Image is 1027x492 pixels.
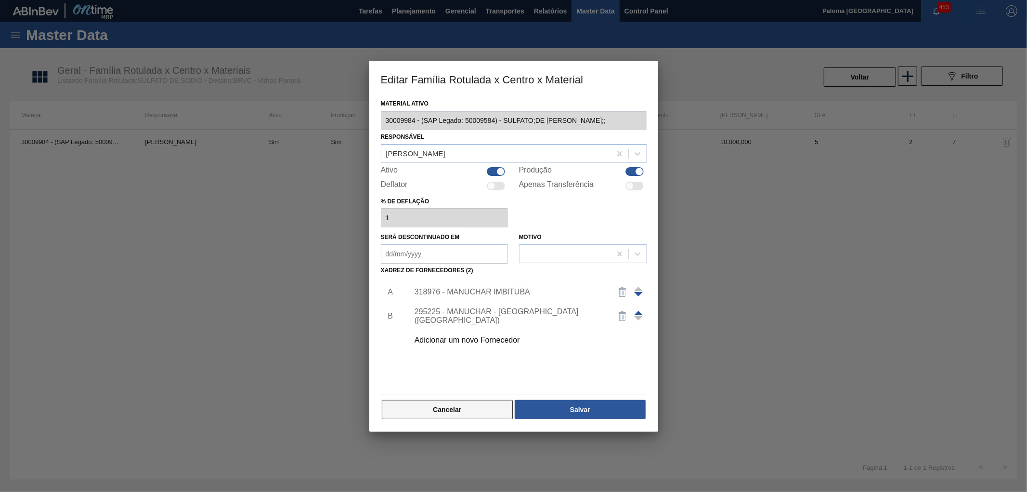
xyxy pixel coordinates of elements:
[519,180,594,192] label: Apenas Transferência
[617,286,628,298] img: delete-icon
[415,307,603,325] div: 295225 - MANUCHAR - [GEOGRAPHIC_DATA] ([GEOGRAPHIC_DATA])
[634,292,643,296] span: Mover para cima
[515,400,645,419] button: Salvar
[381,97,647,111] label: Material ativo
[611,305,634,328] button: delete-icon
[415,288,603,296] div: 318976 - MANUCHAR IMBITUBA
[381,180,408,192] label: Deflator
[617,310,628,322] img: delete-icon
[519,234,542,240] label: Motivo
[381,244,508,264] input: dd/mm/yyyy
[381,267,473,274] label: Xadrez de Fornecedores (2)
[381,304,396,328] li: B
[611,280,634,304] button: delete-icon
[634,311,643,315] span: Mover para cima
[381,133,425,140] label: Responsável
[381,166,398,177] label: Ativo
[415,336,603,345] div: Adicionar um novo Fornecedor
[381,280,396,304] li: A
[381,234,460,240] label: Será descontinuado em
[369,61,658,97] h3: Editar Família Rotulada x Centro x Material
[382,400,513,419] button: Cancelar
[386,149,445,158] div: [PERSON_NAME]
[381,195,508,209] label: % de deflação
[519,166,552,177] label: Produção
